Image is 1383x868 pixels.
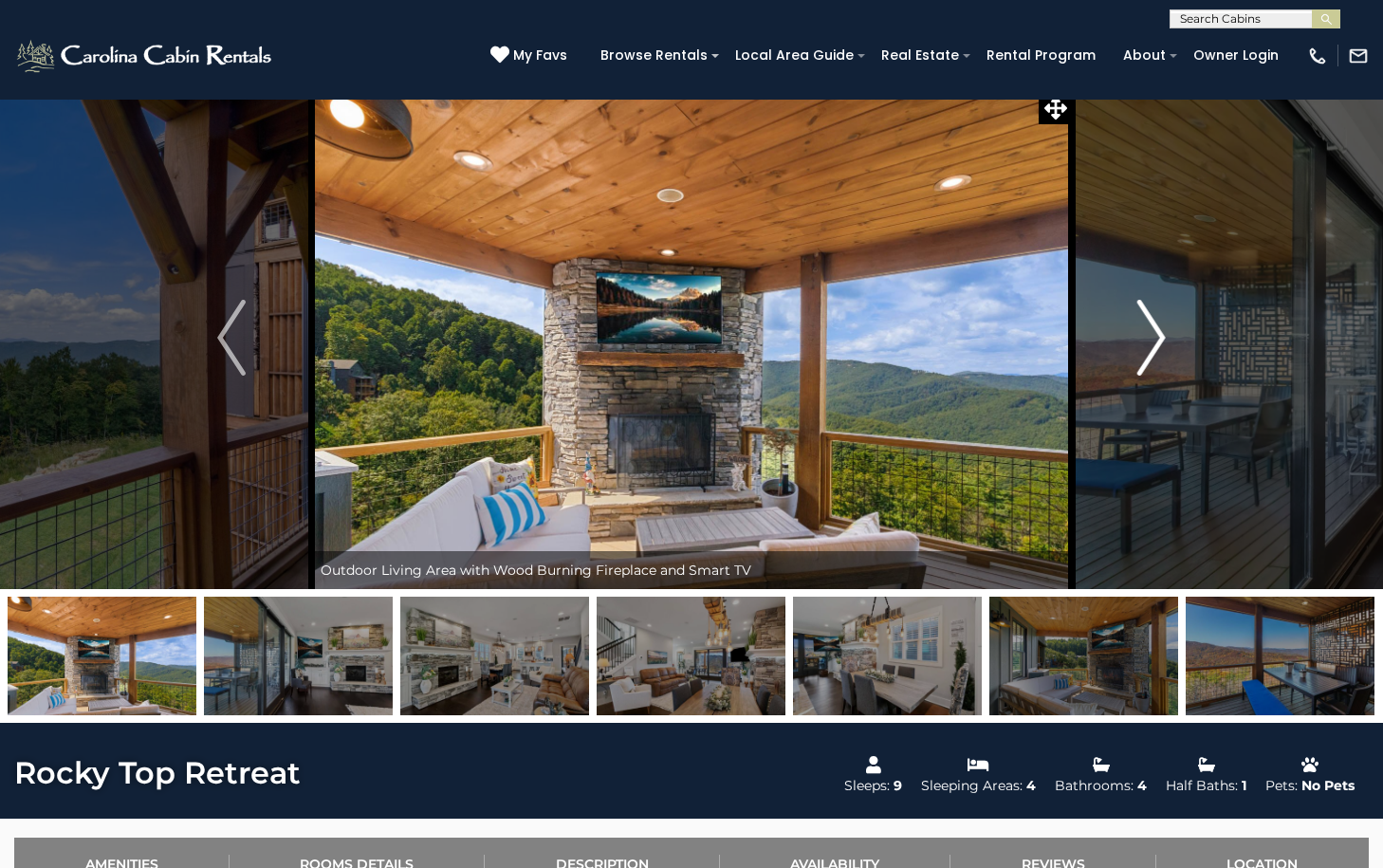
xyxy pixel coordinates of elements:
[872,41,968,70] a: Real Estate
[977,41,1105,70] a: Rental Program
[1348,46,1369,66] img: mail-regular-white.png
[8,597,196,715] img: 165212962
[204,597,393,715] img: 165422485
[152,86,311,589] button: Previous
[1184,41,1288,70] a: Owner Login
[989,597,1178,715] img: 165212963
[1072,86,1231,589] button: Next
[591,41,717,70] a: Browse Rentals
[513,46,567,65] span: My Favs
[400,597,589,715] img: 165420060
[311,551,1072,589] div: Outdoor Living Area with Wood Burning Fireplace and Smart TV
[1137,300,1166,376] img: arrow
[490,46,572,66] a: My Favs
[597,597,785,715] img: 165422456
[1307,46,1328,66] img: phone-regular-white.png
[1186,597,1374,715] img: 165420820
[14,37,277,75] img: White-1-2.png
[726,41,863,70] a: Local Area Guide
[217,300,246,376] img: arrow
[793,597,982,715] img: 165422492
[1114,41,1175,70] a: About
